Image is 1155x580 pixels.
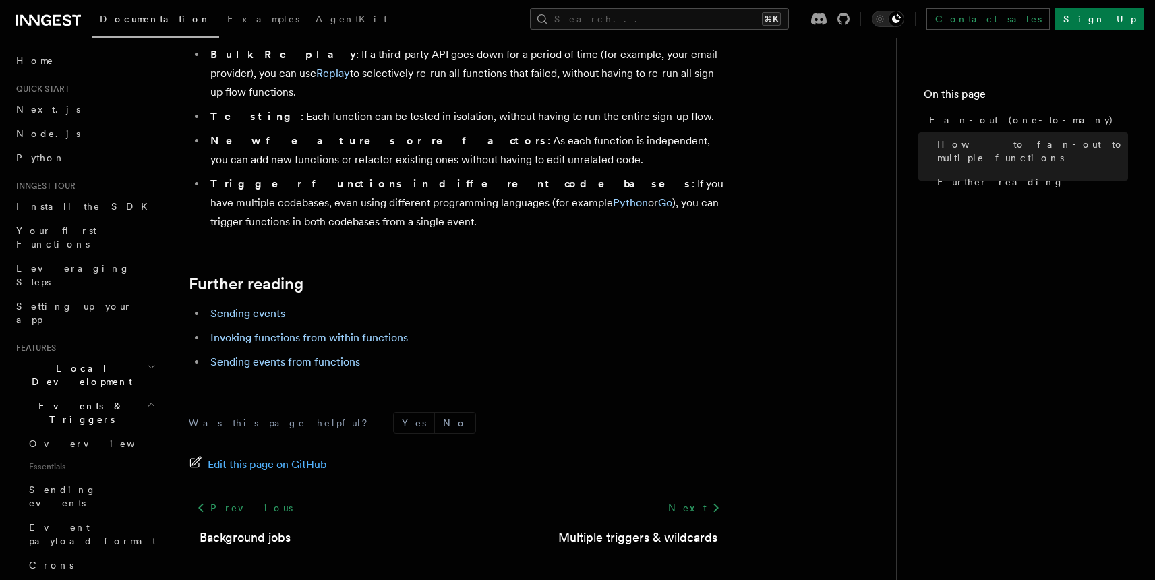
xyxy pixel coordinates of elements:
span: Inngest tour [11,181,76,192]
span: Local Development [11,361,147,388]
a: Sending events from functions [210,355,360,368]
a: How to fan-out to multiple functions [932,132,1128,170]
a: Sending events [24,477,158,515]
a: AgentKit [307,4,395,36]
a: Next.js [11,97,158,121]
a: Previous [189,496,300,520]
a: Setting up your app [11,294,158,332]
a: Python [613,196,648,209]
span: Python [16,152,65,163]
span: Next.js [16,104,80,115]
a: Next [660,496,728,520]
span: Setting up your app [16,301,132,325]
a: Leveraging Steps [11,256,158,294]
span: Overview [29,438,168,449]
a: Fan-out (one-to-many) [924,108,1128,132]
span: Your first Functions [16,225,96,250]
p: Was this page helpful? [189,416,377,430]
span: Further reading [937,175,1064,189]
span: Node.js [16,128,80,139]
a: Multiple triggers & wildcards [558,528,717,547]
span: Sending events [29,484,96,509]
h4: On this page [924,86,1128,108]
a: Documentation [92,4,219,38]
a: Contact sales [926,8,1050,30]
span: Quick start [11,84,69,94]
strong: New features or refactors [210,134,547,147]
span: Events & Triggers [11,399,147,426]
a: Edit this page on GitHub [189,455,327,474]
span: Crons [29,560,73,571]
a: Further reading [189,274,303,293]
li: : If a third-party API goes down for a period of time (for example, your email provider), you can... [206,45,728,102]
a: Your first Functions [11,219,158,256]
span: AgentKit [316,13,387,24]
button: No [435,413,475,433]
span: Event payload format [29,522,156,546]
a: Further reading [932,170,1128,194]
span: Leveraging Steps [16,263,130,287]
button: Search...⌘K [530,8,789,30]
a: Examples [219,4,307,36]
strong: Testing [210,110,301,123]
a: Go [658,196,672,209]
span: Edit this page on GitHub [208,455,327,474]
a: Home [11,49,158,73]
button: Local Development [11,356,158,394]
a: Install the SDK [11,194,158,219]
li: : Each function can be tested in isolation, without having to run the entire sign-up flow. [206,107,728,126]
a: Crons [24,553,158,577]
span: Home [16,54,54,67]
strong: Trigger functions in different codebases [210,177,692,190]
a: Sending events [210,307,285,320]
a: Node.js [11,121,158,146]
span: Documentation [100,13,211,24]
span: How to fan-out to multiple functions [937,138,1128,165]
a: Background jobs [200,528,291,547]
span: Examples [227,13,299,24]
li: : As each function is independent, you can add new functions or refactor existing ones without ha... [206,132,728,169]
span: Fan-out (one-to-many) [929,113,1114,127]
li: : If you have multiple codebases, even using different programming languages (for example or ), y... [206,175,728,231]
a: Overview [24,432,158,456]
span: Features [11,343,56,353]
button: Events & Triggers [11,394,158,432]
a: Python [11,146,158,170]
a: Invoking functions from within functions [210,331,408,344]
span: Essentials [24,456,158,477]
kbd: ⌘K [762,12,781,26]
button: Toggle dark mode [872,11,904,27]
a: Event payload format [24,515,158,553]
a: Replay [316,67,350,80]
strong: Bulk Replay [210,48,356,61]
a: Sign Up [1055,8,1144,30]
span: Install the SDK [16,201,156,212]
button: Yes [394,413,434,433]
